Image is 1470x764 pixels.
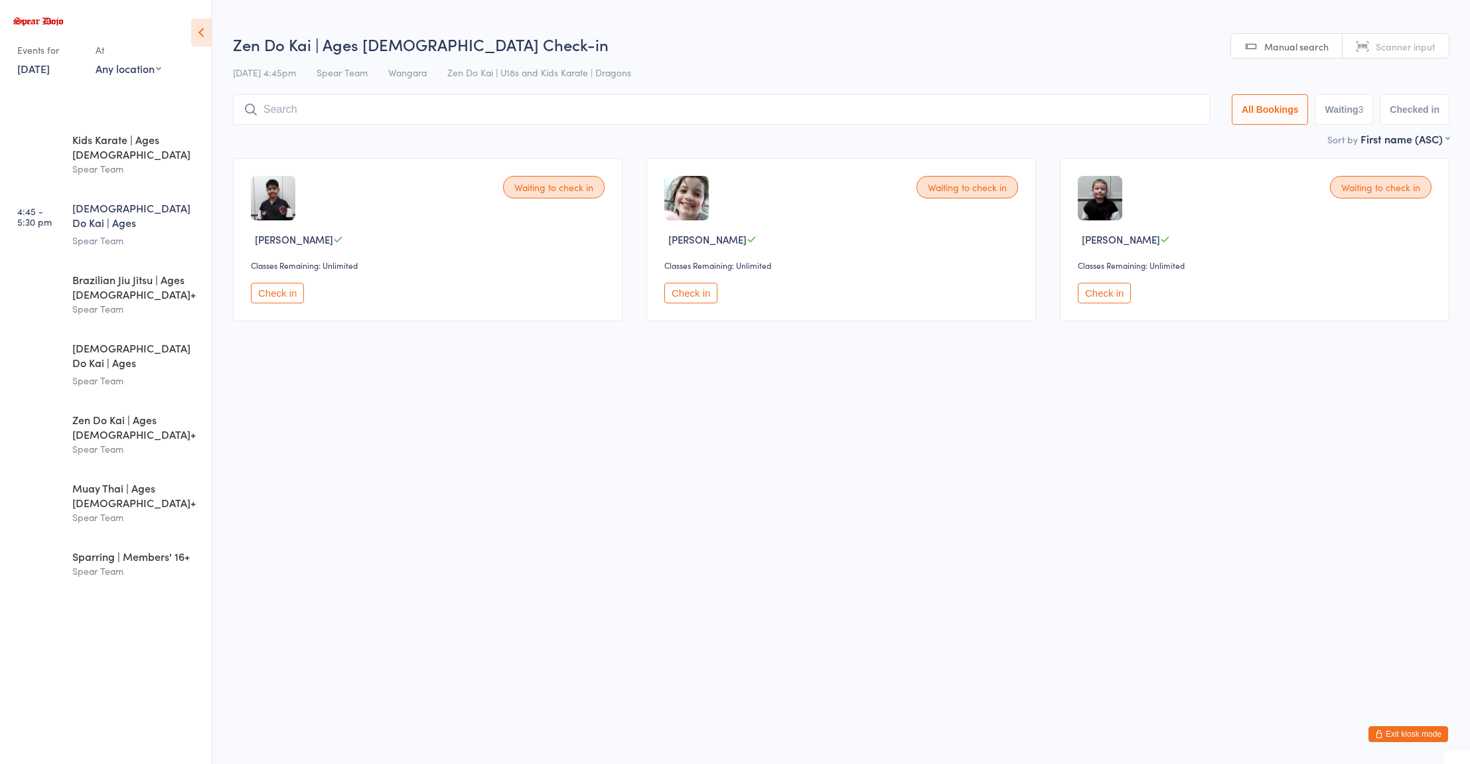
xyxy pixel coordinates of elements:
div: Spear Team [72,564,200,579]
time: 4:00 - 4:45 pm [17,137,52,159]
div: Waiting to check in [1330,176,1432,198]
time: 4:45 - 5:30 pm [17,206,52,227]
input: Search [233,94,1210,125]
time: 5:15 - 6:30 pm [17,277,52,299]
div: Brazilian Jiu Jitsu | Ages [DEMOGRAPHIC_DATA]+ [72,272,200,301]
div: Spear Team [72,510,200,525]
a: 5:30 -6:15 pm[DEMOGRAPHIC_DATA] Do Kai | Ages [DEMOGRAPHIC_DATA]Spear Team [4,329,212,400]
button: All Bookings [1232,94,1309,125]
div: 3 [1359,104,1364,115]
span: Zen Do Kai | U18s and Kids Karate | Dragons [447,66,631,79]
div: First name (ASC) [1360,131,1449,146]
div: Classes Remaining: Unlimited [251,260,609,271]
div: Spear Team [72,373,200,388]
div: Classes Remaining: Unlimited [664,260,1022,271]
div: Kids Karate | Ages [DEMOGRAPHIC_DATA] [72,132,200,161]
a: [DATE] [17,61,50,76]
div: Muay Thai | Ages [DEMOGRAPHIC_DATA]+ [72,481,200,510]
label: Sort by [1327,133,1358,146]
span: [PERSON_NAME] [1082,232,1160,246]
span: Wangara [388,66,427,79]
span: [PERSON_NAME] [255,232,333,246]
img: image1664786962.png [664,176,709,220]
button: Exit kiosk mode [1368,726,1448,742]
div: Events for [17,39,82,61]
div: [DEMOGRAPHIC_DATA] Do Kai | Ages [DEMOGRAPHIC_DATA] [72,341,200,373]
a: 7:30 -8:00 pmSparring | Members' 16+Spear Team [4,538,212,592]
div: Sparring | Members' 16+ [72,549,200,564]
span: Scanner input [1376,40,1435,53]
div: Classes Remaining: Unlimited [1078,260,1435,271]
span: [PERSON_NAME] [668,232,747,246]
div: Waiting to check in [917,176,1018,198]
a: 6:30 -7:30 pmZen Do Kai | Ages [DEMOGRAPHIC_DATA]+Spear Team [4,401,212,468]
div: [DEMOGRAPHIC_DATA] Do Kai | Ages [DEMOGRAPHIC_DATA] [72,200,200,233]
a: 4:00 -4:45 pmKids Karate | Ages [DEMOGRAPHIC_DATA]Spear Team [4,121,212,188]
time: 5:30 - 6:15 pm [17,346,50,367]
div: Waiting to check in [503,176,605,198]
div: Any location [96,61,161,76]
div: Spear Team [72,441,200,457]
span: Manual search [1264,40,1329,53]
a: 5:15 -6:30 pmBrazilian Jiu Jitsu | Ages [DEMOGRAPHIC_DATA]+Spear Team [4,261,212,328]
div: Zen Do Kai | Ages [DEMOGRAPHIC_DATA]+ [72,412,200,441]
span: [DATE] 4:45pm [233,66,296,79]
img: Spear Dojo [13,17,63,26]
div: At [96,39,161,61]
a: 6:30 -7:30 pmMuay Thai | Ages [DEMOGRAPHIC_DATA]+Spear Team [4,469,212,536]
time: 7:30 - 8:00 pm [17,554,52,575]
span: Spear Team [317,66,368,79]
time: 6:30 - 7:30 pm [17,418,51,439]
button: Check in [251,283,304,303]
div: Spear Team [72,161,200,177]
button: Waiting3 [1315,94,1373,125]
div: Spear Team [72,233,200,248]
div: Spear Team [72,301,200,317]
time: 6:30 - 7:30 pm [17,486,51,507]
a: 4:45 -5:30 pm[DEMOGRAPHIC_DATA] Do Kai | Ages [DEMOGRAPHIC_DATA]Spear Team [4,189,212,260]
button: Check in [1078,283,1131,303]
button: Check in [664,283,717,303]
button: Checked in [1380,94,1449,125]
h2: Zen Do Kai | Ages [DEMOGRAPHIC_DATA] Check-in [233,33,1449,55]
img: image1694600477.png [1078,176,1122,220]
img: image1746608378.png [251,176,295,220]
